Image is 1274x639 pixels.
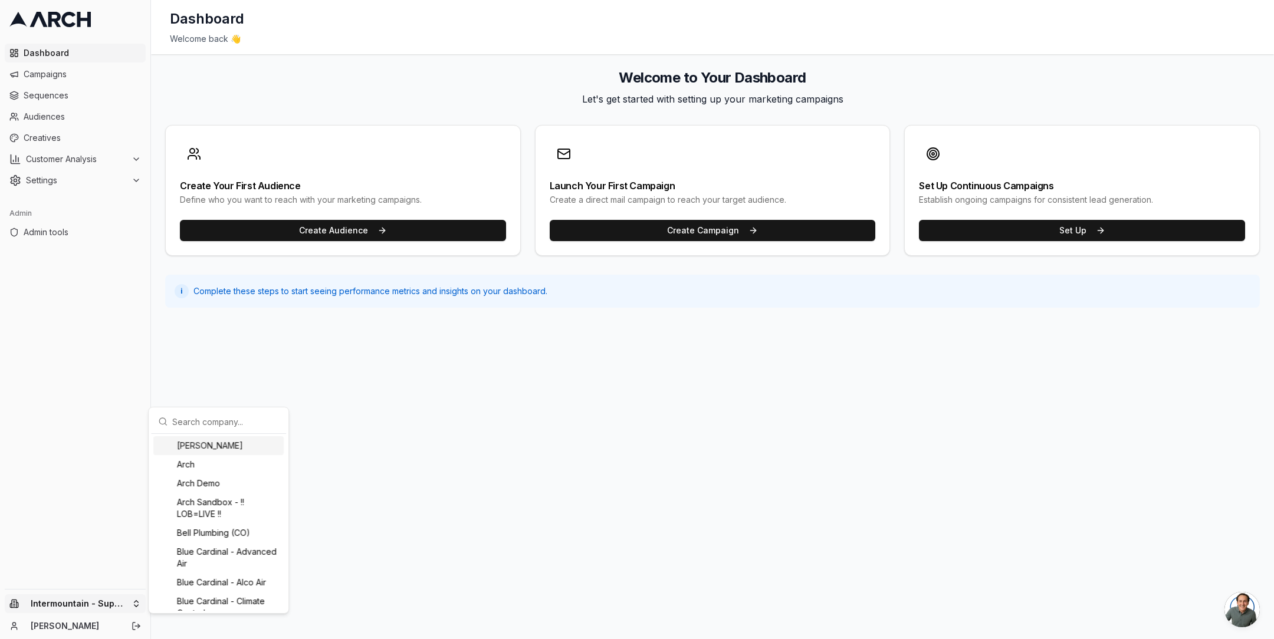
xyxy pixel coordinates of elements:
[153,436,284,455] div: [PERSON_NAME]
[153,542,284,573] div: Blue Cardinal - Advanced Air
[153,474,284,493] div: Arch Demo
[153,493,284,523] div: Arch Sandbox - !! LOB=LIVE !!
[153,523,284,542] div: Bell Plumbing (CO)
[151,434,286,611] div: Suggestions
[153,455,284,474] div: Arch
[153,592,284,622] div: Blue Cardinal - Climate Control
[172,410,279,433] input: Search company...
[153,573,284,592] div: Blue Cardinal - Alco Air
